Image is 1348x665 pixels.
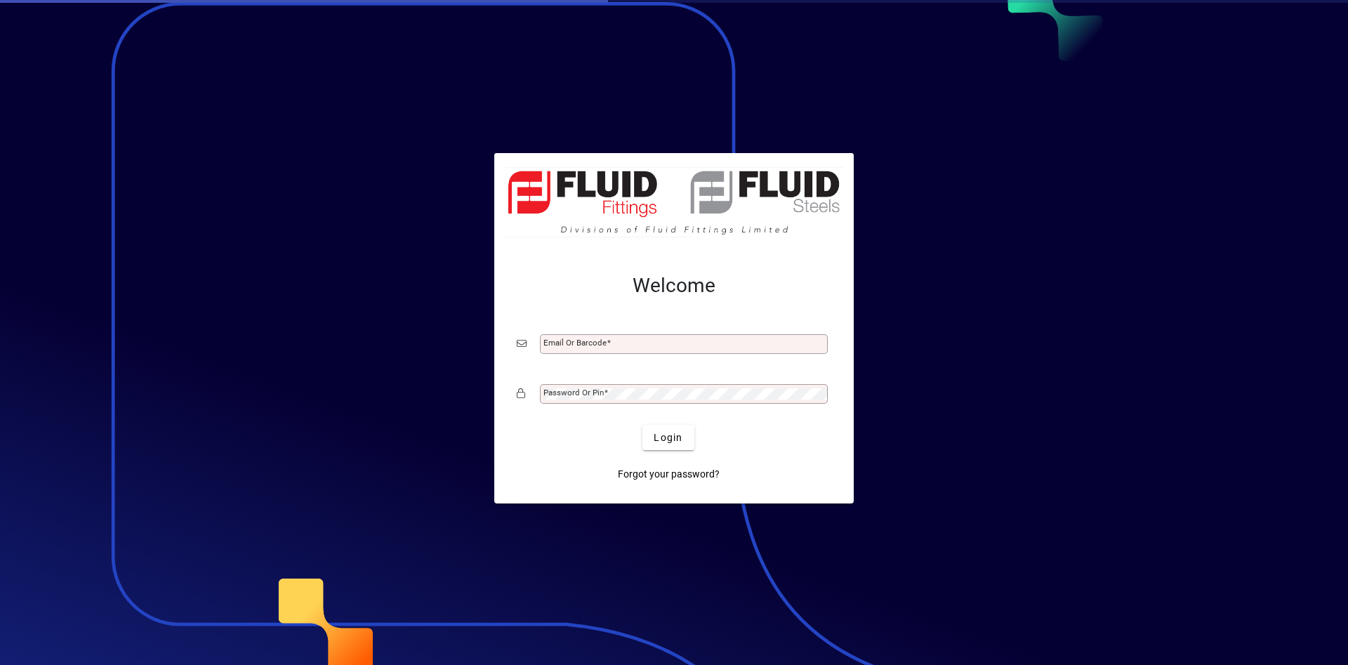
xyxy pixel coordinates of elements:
span: Login [654,430,682,445]
h2: Welcome [517,274,831,298]
mat-label: Email or Barcode [543,338,607,348]
mat-label: Password or Pin [543,388,604,397]
span: Forgot your password? [618,467,720,482]
button: Login [642,425,694,450]
a: Forgot your password? [612,461,725,487]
